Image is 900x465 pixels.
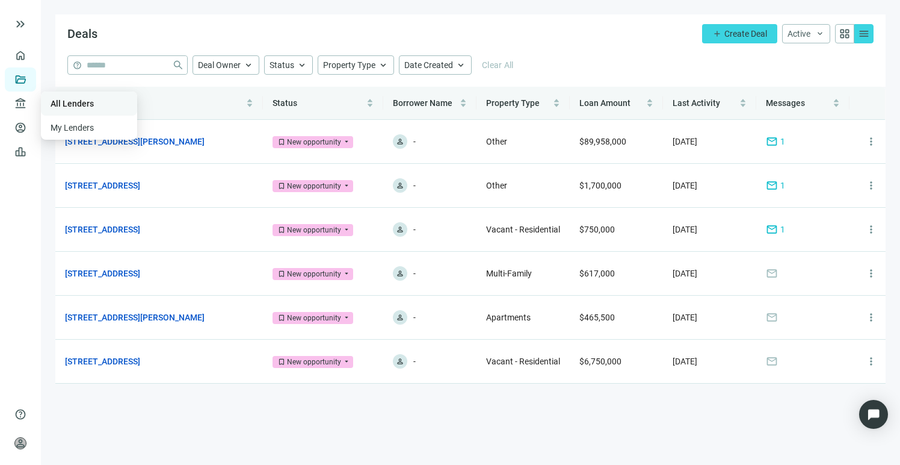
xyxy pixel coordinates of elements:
button: more_vert [859,349,883,373]
span: keyboard_arrow_up [243,60,254,70]
span: Apartments [486,313,531,322]
div: New opportunity [287,180,341,192]
span: mail [766,311,778,323]
span: Deal Owner [198,60,241,70]
span: - [413,222,416,237]
button: addCreate Deal [702,24,777,43]
span: keyboard_arrow_up [297,60,307,70]
button: more_vert [859,217,883,242]
span: bookmark [277,138,286,146]
span: person [396,225,404,234]
span: Vacant - Residential [486,225,560,234]
span: account_balance [14,98,23,110]
a: All Lenders [51,99,94,108]
span: Vacant - Residential [486,357,560,366]
span: more_vert [865,179,877,192]
span: help [73,61,82,70]
a: [STREET_ADDRESS] [65,179,140,192]
span: help [14,408,26,420]
div: New opportunity [287,224,341,236]
span: $617,000 [579,269,615,278]
span: - [413,310,416,325]
span: 1 [780,223,785,236]
button: Clear All [476,55,519,75]
button: keyboard_double_arrow_right [13,17,28,31]
span: more_vert [865,355,877,367]
span: keyboard_arrow_up [455,60,466,70]
span: person [396,313,404,322]
div: New opportunity [287,312,341,324]
span: [DATE] [673,225,697,234]
span: - [413,354,416,369]
span: menu [858,28,870,40]
a: [STREET_ADDRESS] [65,267,140,280]
span: mail [766,179,778,192]
span: person [396,181,404,190]
button: more_vert [859,305,883,329]
span: mail [766,355,778,367]
span: more_vert [865,311,877,323]
span: Messages [766,98,805,108]
span: Create Deal [724,29,767,39]
span: add [712,29,722,39]
span: 1 [780,135,785,148]
div: New opportunity [287,268,341,280]
span: $89,958,000 [579,137,626,146]
span: mail [766,136,778,148]
span: bookmark [277,182,286,190]
span: Status [273,98,297,108]
span: bookmark [277,314,286,322]
span: person [396,357,404,366]
span: more_vert [865,267,877,279]
button: more_vert [859,261,883,286]
button: more_vert [859,130,883,154]
div: New opportunity [287,356,341,368]
span: Status [270,60,294,70]
span: $750,000 [579,225,615,234]
span: [DATE] [673,269,697,278]
span: grid_view [839,28,851,40]
span: [DATE] [673,357,697,366]
span: $465,500 [579,313,615,322]
span: - [413,178,416,193]
span: more_vert [865,223,877,236]
button: Activekeyboard_arrow_down [782,24,830,43]
span: Date Created [404,60,453,70]
span: - [413,134,416,149]
span: Property Type [486,98,540,108]
span: Borrower Name [393,98,452,108]
a: [STREET_ADDRESS] [65,355,140,368]
span: $1,700,000 [579,181,621,190]
span: [DATE] [673,181,697,190]
span: bookmark [277,270,286,278]
span: more_vert [865,136,877,148]
span: bookmark [277,358,286,366]
span: Other [486,137,507,146]
span: Active [787,29,810,39]
span: person [14,437,26,449]
span: Property Type [323,60,375,70]
span: Other [486,181,507,190]
span: 1 [780,179,785,192]
span: Multi-Family [486,269,532,278]
span: person [396,269,404,278]
span: mail [766,223,778,236]
span: Loan Amount [579,98,630,108]
span: [DATE] [673,137,697,146]
a: [STREET_ADDRESS][PERSON_NAME] [65,311,205,324]
span: $6,750,000 [579,357,621,366]
span: mail [766,267,778,279]
span: bookmark [277,226,286,234]
a: [STREET_ADDRESS] [65,223,140,236]
span: keyboard_arrow_up [378,60,389,70]
span: keyboard_arrow_down [815,29,825,39]
span: - [413,266,416,281]
a: [STREET_ADDRESS][PERSON_NAME] [65,135,205,148]
span: person [396,137,404,146]
a: My Lenders [51,123,94,133]
span: [DATE] [673,313,697,322]
div: Open Intercom Messenger [859,400,888,429]
div: New opportunity [287,136,341,148]
span: Last Activity [673,98,720,108]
